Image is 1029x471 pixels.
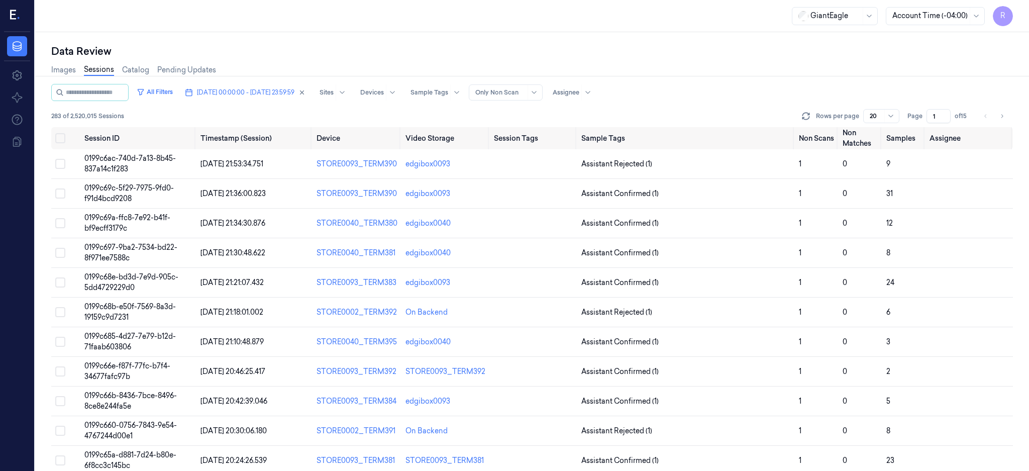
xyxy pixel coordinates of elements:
span: 0199c660-0756-7843-9e54-4767244d00e1 [84,421,177,440]
span: [DATE] 20:30:06.180 [200,426,267,435]
p: Rows per page [816,112,859,121]
span: [DATE] 20:42:39.046 [200,397,267,406]
span: 8 [886,426,890,435]
span: 1 [799,219,801,228]
button: [DATE] 00:00:00 - [DATE] 23:59:59 [181,84,310,101]
div: STORE0093_TERM381 [405,455,484,466]
th: Assignee [925,127,1013,149]
span: of 15 [955,112,971,121]
span: 0 [843,308,847,317]
span: Assistant Rejected (1) [581,307,652,318]
div: STORE0093_TERM381 [317,455,397,466]
span: 1 [799,278,801,287]
div: Data Review [51,44,1013,58]
div: STORE0040_TERM380 [317,218,397,229]
th: Non Matches [839,127,882,149]
span: 0 [843,367,847,376]
span: 0199c68e-bd3d-7e9d-905c-5dd4729229d0 [84,272,178,292]
span: 23 [886,456,894,465]
button: Select row [55,337,65,347]
div: STORE0093_TERM390 [317,189,397,199]
button: Select row [55,189,65,199]
div: STORE0093_TERM390 [317,159,397,169]
span: 0199c65a-d881-7d24-b80e-6f8cc3c145bc [84,450,176,470]
button: Select all [55,133,65,143]
span: 283 of 2,520,015 Sessions [51,112,124,121]
span: 1 [799,189,801,198]
div: edgibox0093 [405,277,450,288]
span: Assistant Confirmed (1) [581,366,659,377]
span: 1 [799,159,801,168]
span: [DATE] 21:34:30.876 [200,219,265,228]
span: 0 [843,397,847,406]
span: Assistant Confirmed (1) [581,396,659,407]
span: 0 [843,456,847,465]
span: Assistant Confirmed (1) [581,189,659,199]
span: 1 [799,397,801,406]
span: 0199c66e-f87f-77fc-b7f4-34677fafc97b [84,361,170,381]
span: 1 [799,248,801,257]
div: STORE0093_TERM384 [317,396,397,407]
span: 0 [843,426,847,435]
span: Assistant Confirmed (1) [581,455,659,466]
span: 0199c6ac-740d-7a13-8b45-837a14c1f283 [84,154,176,173]
span: 8 [886,248,890,257]
span: [DATE] 21:30:48.622 [200,248,265,257]
button: Select row [55,307,65,317]
span: 0 [843,159,847,168]
span: 12 [886,219,893,228]
th: Timestamp (Session) [196,127,313,149]
span: 1 [799,367,801,376]
div: STORE0093_TERM392 [317,366,397,377]
div: STORE0093_TERM383 [317,277,397,288]
button: Go to next page [995,109,1009,123]
span: 0199c68b-e50f-7569-8a3d-19159c9d7231 [84,302,176,322]
span: 1 [799,426,801,435]
span: 5 [886,397,890,406]
button: Select row [55,396,65,406]
span: 24 [886,278,894,287]
div: STORE0002_TERM391 [317,426,397,436]
span: 0199c69c-5f29-7975-9fd0-f91d4bcd9208 [84,183,174,203]
span: Assistant Rejected (1) [581,426,652,436]
th: Sample Tags [577,127,795,149]
th: Video Storage [401,127,490,149]
span: [DATE] 21:10:48.879 [200,337,264,346]
div: edgibox0040 [405,337,451,347]
div: edgibox0040 [405,248,451,258]
div: STORE0093_TERM392 [405,366,485,377]
button: Select row [55,218,65,228]
div: edgibox0093 [405,396,450,407]
button: Select row [55,426,65,436]
span: [DATE] 20:24:26.539 [200,456,267,465]
span: 0199c69a-ffc8-7e92-b41f-bf9ecff3179c [84,213,170,233]
div: edgibox0093 [405,159,450,169]
span: [DATE] 21:36:00.823 [200,189,266,198]
span: 0 [843,189,847,198]
div: On Backend [405,426,448,436]
div: edgibox0093 [405,189,450,199]
span: [DATE] 21:53:34.751 [200,159,263,168]
span: Assistant Confirmed (1) [581,248,659,258]
button: Select row [55,159,65,169]
button: Select row [55,248,65,258]
span: [DATE] 00:00:00 - [DATE] 23:59:59 [197,88,294,97]
span: 0199c685-4d27-7e79-b12d-71faab603806 [84,332,176,351]
button: All Filters [133,84,177,100]
th: Samples [882,127,926,149]
a: Sessions [84,64,114,76]
span: 3 [886,337,890,346]
span: [DATE] 21:18:01.002 [200,308,263,317]
span: 0 [843,337,847,346]
span: 1 [799,337,801,346]
div: STORE0002_TERM392 [317,307,397,318]
span: [DATE] 21:21:07.432 [200,278,264,287]
div: STORE0040_TERM381 [317,248,397,258]
span: 6 [886,308,890,317]
nav: pagination [979,109,1009,123]
span: 0 [843,278,847,287]
th: Session Tags [490,127,577,149]
a: Images [51,65,76,75]
button: Select row [55,366,65,376]
span: 0199c697-9ba2-7534-bd22-8f971ee7588c [84,243,177,262]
